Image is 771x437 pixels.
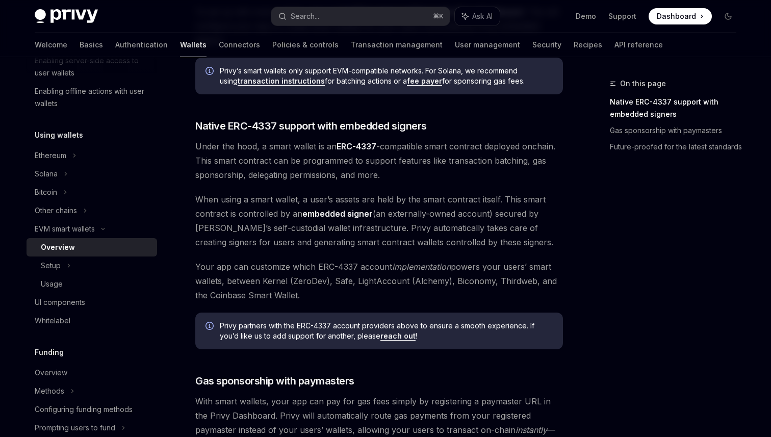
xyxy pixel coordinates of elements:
div: Search... [291,10,319,22]
h5: Funding [35,346,64,358]
button: Ask AI [455,7,500,25]
div: Setup [41,260,61,272]
a: API reference [614,33,663,57]
span: Under the hood, a smart wallet is an -compatible smart contract deployed onchain. This smart cont... [195,139,563,182]
a: Security [532,33,561,57]
a: Usage [27,275,157,293]
span: Dashboard [657,11,696,21]
svg: Info [205,67,216,77]
a: Connectors [219,33,260,57]
a: Support [608,11,636,21]
em: implementation [392,262,451,272]
div: Overview [41,241,75,253]
button: Toggle dark mode [720,8,736,24]
a: Overview [27,238,157,256]
a: Dashboard [649,8,712,24]
div: Ethereum [35,149,66,162]
a: Wallets [180,33,207,57]
a: Whitelabel [27,312,157,330]
svg: Info [205,322,216,332]
h5: Using wallets [35,129,83,141]
span: Privy’s smart wallets only support EVM-compatible networks. For Solana, we recommend using for ba... [220,66,553,86]
a: User management [455,33,520,57]
a: Authentication [115,33,168,57]
span: When using a smart wallet, a user’s assets are held by the smart contract itself. This smart cont... [195,192,563,249]
a: Welcome [35,33,67,57]
span: Native ERC-4337 support with embedded signers [195,119,427,133]
div: Enabling offline actions with user wallets [35,85,151,110]
a: Demo [576,11,596,21]
a: reach out [380,331,416,341]
div: Whitelabel [35,315,70,327]
div: Prompting users to fund [35,422,115,434]
div: Methods [35,385,64,397]
a: UI components [27,293,157,312]
div: UI components [35,296,85,309]
a: Future-proofed for the latest standards [610,139,744,155]
button: Search...⌘K [271,7,450,25]
a: fee payer [407,76,442,86]
div: Usage [41,278,63,290]
a: Configuring funding methods [27,400,157,419]
img: dark logo [35,9,98,23]
a: Enabling offline actions with user wallets [27,82,157,113]
div: Overview [35,367,67,379]
div: Configuring funding methods [35,403,133,416]
span: ⌘ K [433,12,444,20]
a: Basics [80,33,103,57]
a: Native ERC-4337 support with embedded signers [610,94,744,122]
a: Policies & controls [272,33,339,57]
a: transaction instructions [238,76,325,86]
a: Gas sponsorship with paymasters [610,122,744,139]
div: Bitcoin [35,186,57,198]
div: Other chains [35,204,77,217]
span: Ask AI [472,11,493,21]
a: Overview [27,364,157,382]
div: EVM smart wallets [35,223,95,235]
span: Your app can customize which ERC-4337 account powers your users’ smart wallets, between Kernel (Z... [195,260,563,302]
span: Privy partners with the ERC-4337 account providers above to ensure a smooth experience. If you’d ... [220,321,553,341]
strong: embedded signer [302,209,373,219]
a: Transaction management [351,33,443,57]
span: On this page [620,78,666,90]
a: Recipes [574,33,602,57]
a: ERC-4337 [337,141,376,152]
span: Gas sponsorship with paymasters [195,374,354,388]
em: instantly [516,425,547,435]
div: Solana [35,168,58,180]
